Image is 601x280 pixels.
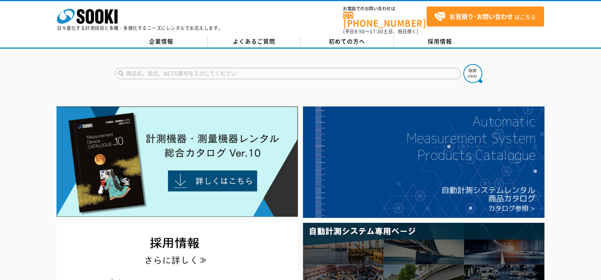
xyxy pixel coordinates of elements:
[208,36,301,47] a: よくあるご質問
[427,6,544,27] a: お見積り･お問い合わせはこちら
[343,28,418,35] span: (平日 ～ 土日、祝日除く)
[329,37,365,45] span: 初めての方へ
[301,36,394,47] a: 初めての方へ
[57,26,223,30] p: 日々進化する計測技術と多種・多様化するニーズにレンタルでお応えします。
[434,11,536,22] span: はこちら
[303,106,545,218] img: 自動計測システムカタログ
[463,64,482,83] img: btn_search.png
[343,6,427,11] span: お電話でのお問い合わせは
[449,12,513,21] strong: お見積り･お問い合わせ
[343,12,427,27] a: [PHONE_NUMBER]
[56,106,298,217] img: Catalog Ver10
[115,68,461,79] input: 商品名、型式、NETIS番号を入力してください
[115,36,208,47] a: 企業情報
[370,28,383,35] span: 17:30
[394,36,486,47] a: 採用情報
[355,28,365,35] span: 8:50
